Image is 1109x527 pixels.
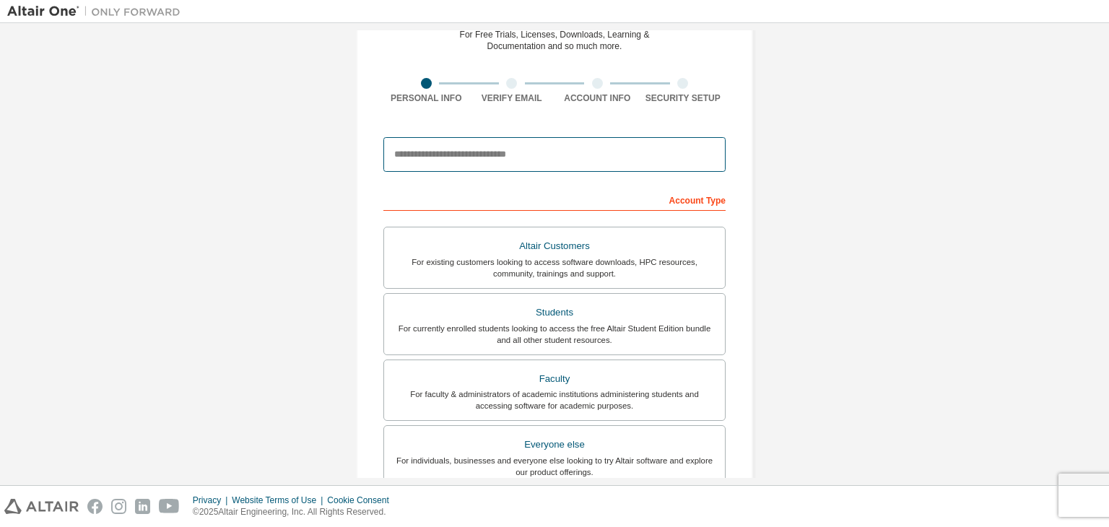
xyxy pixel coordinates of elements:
[383,92,469,104] div: Personal Info
[193,506,398,518] p: © 2025 Altair Engineering, Inc. All Rights Reserved.
[4,499,79,514] img: altair_logo.svg
[135,499,150,514] img: linkedin.svg
[393,236,716,256] div: Altair Customers
[383,188,726,211] div: Account Type
[111,499,126,514] img: instagram.svg
[193,495,232,506] div: Privacy
[327,495,397,506] div: Cookie Consent
[393,435,716,455] div: Everyone else
[393,369,716,389] div: Faculty
[393,323,716,346] div: For currently enrolled students looking to access the free Altair Student Edition bundle and all ...
[460,29,650,52] div: For Free Trials, Licenses, Downloads, Learning & Documentation and so much more.
[393,256,716,279] div: For existing customers looking to access software downloads, HPC resources, community, trainings ...
[393,455,716,478] div: For individuals, businesses and everyone else looking to try Altair software and explore our prod...
[554,92,640,104] div: Account Info
[393,302,716,323] div: Students
[469,92,555,104] div: Verify Email
[640,92,726,104] div: Security Setup
[159,499,180,514] img: youtube.svg
[87,499,103,514] img: facebook.svg
[393,388,716,411] div: For faculty & administrators of academic institutions administering students and accessing softwa...
[232,495,327,506] div: Website Terms of Use
[7,4,188,19] img: Altair One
